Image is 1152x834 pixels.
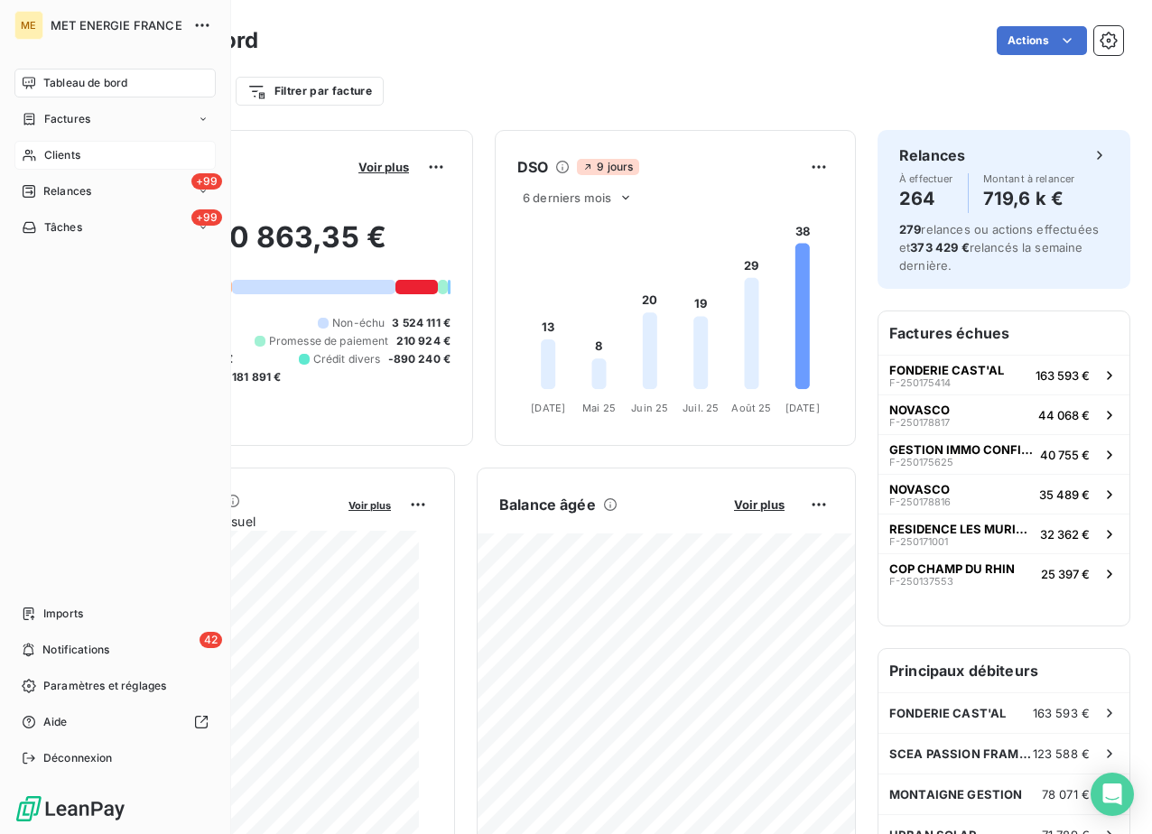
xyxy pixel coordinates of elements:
span: F-250175414 [889,377,951,388]
span: RESIDENCE LES MURIERS [889,522,1033,536]
span: Promesse de paiement [269,333,389,349]
span: Clients [44,147,80,163]
div: ME [14,11,43,40]
button: GESTION IMMO CONFIANCEF-25017562540 755 € [878,434,1129,474]
a: Aide [14,708,216,737]
img: Logo LeanPay [14,794,126,823]
span: Tâches [44,219,82,236]
span: -181 891 € [227,369,282,385]
span: NOVASCO [889,482,950,496]
tspan: Mai 25 [582,402,616,414]
span: Voir plus [734,497,785,512]
span: +99 [191,173,222,190]
span: 3 524 111 € [392,315,451,331]
button: COP CHAMP DU RHINF-25013755325 397 € [878,553,1129,593]
span: FONDERIE CAST'AL [889,363,1004,377]
span: Paramètres et réglages [43,678,166,694]
div: Open Intercom Messenger [1091,773,1134,816]
tspan: Août 25 [731,402,771,414]
span: Montant à relancer [983,173,1075,184]
span: Tableau de bord [43,75,127,91]
span: 25 397 € [1041,567,1090,581]
span: +99 [191,209,222,226]
span: Factures [44,111,90,127]
span: -890 240 € [388,351,451,367]
span: F-250175625 [889,457,953,468]
span: Relances [43,183,91,199]
h4: 719,6 k € [983,184,1075,213]
button: FONDERIE CAST'ALF-250175414163 593 € [878,355,1129,394]
span: 6 derniers mois [523,190,611,205]
span: Voir plus [348,499,391,512]
h6: Balance âgée [499,494,596,515]
span: Déconnexion [43,750,113,766]
span: 42 [200,632,222,648]
span: 35 489 € [1039,487,1090,502]
span: 279 [899,222,921,236]
button: Filtrer par facture [236,77,384,106]
h2: 5 350 863,35 € [102,219,451,273]
span: 78 071 € [1042,787,1090,802]
h6: DSO [517,156,548,178]
span: Imports [43,606,83,622]
span: F-250178817 [889,417,950,428]
span: Crédit divers [313,351,381,367]
button: NOVASCOF-25017881635 489 € [878,474,1129,514]
h6: Relances [899,144,965,166]
span: MET ENERGIE FRANCE [51,18,182,32]
span: À effectuer [899,173,953,184]
tspan: [DATE] [785,402,820,414]
span: COP CHAMP DU RHIN [889,561,1015,576]
span: GESTION IMMO CONFIANCE [889,442,1033,457]
h6: Factures échues [878,311,1129,355]
button: Voir plus [343,496,396,513]
span: 123 588 € [1033,746,1090,761]
span: F-250178816 [889,496,951,507]
span: 210 924 € [396,333,451,349]
span: 32 362 € [1040,527,1090,542]
span: Voir plus [358,160,409,174]
span: relances ou actions effectuées et relancés la semaine dernière. [899,222,1099,273]
span: Non-échu [332,315,385,331]
tspan: Juin 25 [631,402,668,414]
span: F-250137553 [889,576,953,587]
span: Notifications [42,642,109,658]
h6: Principaux débiteurs [878,649,1129,692]
tspan: Juil. 25 [683,402,719,414]
span: 163 593 € [1033,706,1090,720]
span: 373 429 € [910,240,969,255]
span: 40 755 € [1040,448,1090,462]
span: 163 593 € [1036,368,1090,383]
h4: 264 [899,184,953,213]
button: Actions [997,26,1087,55]
span: SCEA PASSION FRAMBOISES [889,746,1033,761]
span: 44 068 € [1038,408,1090,422]
span: Aide [43,714,68,730]
tspan: [DATE] [531,402,565,414]
span: FONDERIE CAST'AL [889,706,1006,720]
span: MONTAIGNE GESTION [889,787,1023,802]
button: Voir plus [353,159,414,175]
span: F-250171001 [889,536,948,547]
button: NOVASCOF-25017881744 068 € [878,394,1129,434]
button: Voir plus [729,496,790,513]
button: RESIDENCE LES MURIERSF-25017100132 362 € [878,514,1129,553]
span: NOVASCO [889,403,950,417]
span: 9 jours [577,159,638,175]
